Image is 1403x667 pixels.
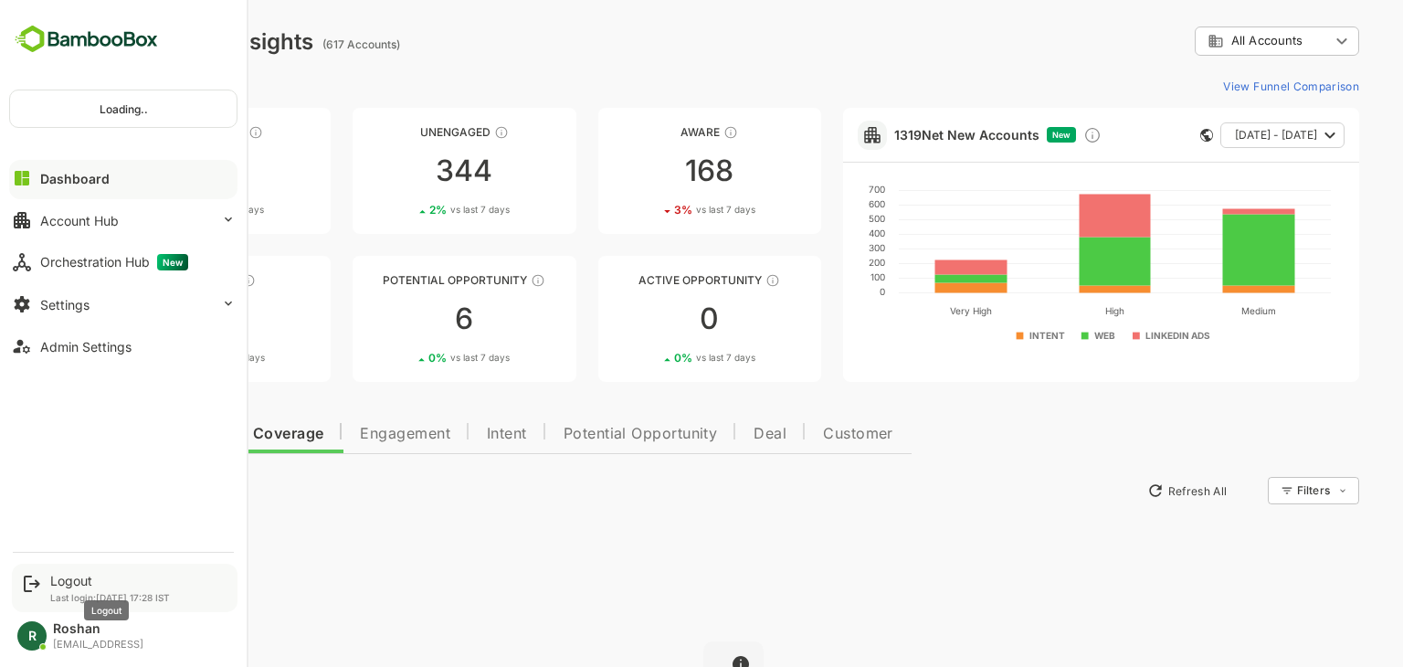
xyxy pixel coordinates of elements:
[805,198,821,209] text: 600
[289,156,512,185] div: 344
[1152,71,1295,101] button: View Funnel Comparison
[816,286,821,297] text: 0
[296,427,386,441] span: Engagement
[40,171,110,186] div: Dashboard
[1136,129,1149,142] div: This card does not support filter and segments
[534,304,757,333] div: 0
[44,108,267,234] a: UnreachedThese accounts have not been engaged with for a defined time period831%vs last 7 days
[9,286,237,323] button: Settings
[40,339,132,355] div: Admin Settings
[44,156,267,185] div: 83
[53,639,143,651] div: [EMAIL_ADDRESS]
[632,351,691,365] span: vs last 7 days
[1167,34,1239,48] span: All Accounts
[44,256,267,382] a: EngagedThese accounts are warm, further nurturing would qualify them to MQAs166%vs last 7 days
[1019,126,1038,144] div: Discover new ICP-fit accounts showing engagement — via intent surges, anonymous website visits, L...
[805,257,821,268] text: 200
[423,427,463,441] span: Intent
[1041,305,1060,317] text: High
[830,127,976,143] a: 1319Net New Accounts
[386,203,446,217] span: vs last 7 days
[9,202,237,238] button: Account Hub
[365,203,446,217] div: 2 %
[121,203,200,217] div: 1 %
[1075,476,1171,505] button: Refresh All
[534,273,757,287] div: Active Opportunity
[10,90,237,127] div: Loading..
[141,203,200,217] span: vs last 7 days
[701,273,716,288] div: These accounts have open opportunities which might be at any of the Sales Stages
[1231,474,1295,507] div: Filters
[1156,122,1281,148] button: [DATE] - [DATE]
[1131,24,1295,59] div: All Accounts
[1144,33,1266,49] div: All Accounts
[40,213,119,228] div: Account Hub
[40,297,90,312] div: Settings
[289,304,512,333] div: 6
[364,351,446,365] div: 0 %
[805,184,821,195] text: 700
[886,305,928,317] text: Very High
[40,254,188,270] div: Orchestration Hub
[632,203,691,217] span: vs last 7 days
[44,304,267,333] div: 16
[659,125,674,140] div: These accounts have just entered the buying cycle and need further nurturing
[53,621,143,637] div: Roshan
[500,427,654,441] span: Potential Opportunity
[1177,305,1212,316] text: Medium
[44,28,249,55] div: Dashboard Insights
[50,573,170,588] div: Logout
[17,621,47,651] div: R
[44,273,267,287] div: Engaged
[534,125,757,139] div: Aware
[1171,123,1253,147] span: [DATE] - [DATE]
[467,273,481,288] div: These accounts are MQAs and can be passed on to Inside Sales
[610,351,691,365] div: 0 %
[289,108,512,234] a: UnengagedThese accounts have not shown enough engagement and need nurturing3442%vs last 7 days
[289,273,512,287] div: Potential Opportunity
[807,271,821,282] text: 100
[258,37,342,51] ag: (617 Accounts)
[386,351,446,365] span: vs last 7 days
[62,427,259,441] span: Data Quality and Coverage
[534,108,757,234] a: AwareThese accounts have just entered the buying cycle and need further nurturing1683%vs last 7 days
[759,427,829,441] span: Customer
[177,273,192,288] div: These accounts are warm, further nurturing would qualify them to MQAs
[9,244,237,281] button: Orchestration HubNew
[805,213,821,224] text: 500
[289,256,512,382] a: Potential OpportunityThese accounts are MQAs and can be passed on to Inside Sales60%vs last 7 days
[44,474,177,507] button: New Insights
[690,427,723,441] span: Deal
[534,256,757,382] a: Active OpportunityThese accounts have open opportunities which might be at any of the Sales Stage...
[142,351,201,365] span: vs last 7 days
[1233,483,1266,497] div: Filters
[9,22,164,57] img: BambooboxFullLogoMark.5f36c76dfaba33ec1ec1367b70bb1252.svg
[430,125,445,140] div: These accounts have not shown enough engagement and need nurturing
[610,203,691,217] div: 3 %
[289,125,512,139] div: Unengaged
[9,328,237,365] button: Admin Settings
[120,351,201,365] div: 6 %
[988,130,1007,140] span: New
[805,228,821,238] text: 400
[534,156,757,185] div: 168
[50,592,170,603] p: Last login: [DATE] 17:28 IST
[9,160,237,196] button: Dashboard
[44,125,267,139] div: Unreached
[185,125,199,140] div: These accounts have not been engaged with for a defined time period
[157,254,188,270] span: New
[805,242,821,253] text: 300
